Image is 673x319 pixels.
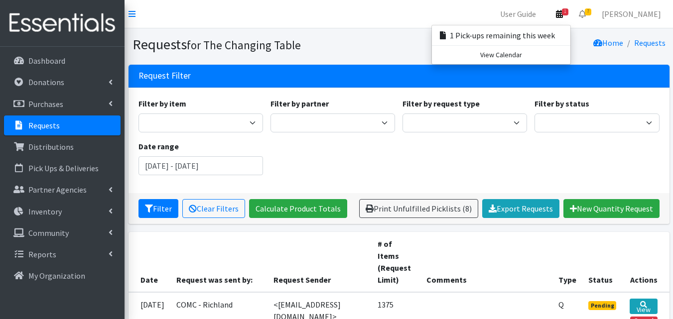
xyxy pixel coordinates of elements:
[28,185,87,195] p: Partner Agencies
[593,38,623,48] a: Home
[138,199,178,218] button: Filter
[270,98,329,109] label: Filter by partner
[249,199,347,218] a: Calculate Product Totals
[28,120,60,130] p: Requests
[4,180,121,200] a: Partner Agencies
[563,199,660,218] a: New Quantity Request
[630,299,657,314] a: View
[28,207,62,216] p: Inventory
[268,232,372,292] th: Request Sender
[420,232,552,292] th: Comments
[558,300,564,310] abbr: Quantity
[187,38,301,52] small: for The Changing Table
[372,232,420,292] th: # of Items (Request Limit)
[138,98,186,109] label: Filter by item
[28,77,64,87] p: Donations
[4,6,121,40] img: HumanEssentials
[129,232,170,292] th: Date
[482,199,559,218] a: Export Requests
[432,46,570,64] a: View Calendar
[133,36,396,53] h1: Requests
[403,98,480,109] label: Filter by request type
[138,140,179,152] label: Date range
[4,51,121,71] a: Dashboard
[28,271,85,281] p: My Organization
[4,223,121,243] a: Community
[182,199,245,218] a: Clear Filters
[4,94,121,114] a: Purchases
[4,72,121,92] a: Donations
[624,232,669,292] th: Actions
[562,8,568,15] span: 1
[359,199,478,218] a: Print Unfulfilled Picklists (8)
[138,71,191,81] h3: Request Filter
[138,156,263,175] input: January 1, 2011 - December 31, 2011
[432,25,570,45] a: 1 Pick-ups remaining this week
[4,137,121,157] a: Distributions
[4,266,121,286] a: My Organization
[28,249,56,259] p: Reports
[28,56,65,66] p: Dashboard
[585,8,591,15] span: 7
[552,232,582,292] th: Type
[535,98,589,109] label: Filter by status
[571,4,594,24] a: 7
[28,228,69,238] p: Community
[170,232,268,292] th: Request was sent by:
[28,142,74,152] p: Distributions
[28,163,99,173] p: Pick Ups & Deliveries
[4,202,121,221] a: Inventory
[634,38,666,48] a: Requests
[28,99,63,109] p: Purchases
[588,301,617,310] span: Pending
[582,232,624,292] th: Status
[594,4,669,24] a: [PERSON_NAME]
[4,115,121,135] a: Requests
[4,158,121,178] a: Pick Ups & Deliveries
[4,244,121,264] a: Reports
[492,4,544,24] a: User Guide
[548,4,571,24] a: 1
